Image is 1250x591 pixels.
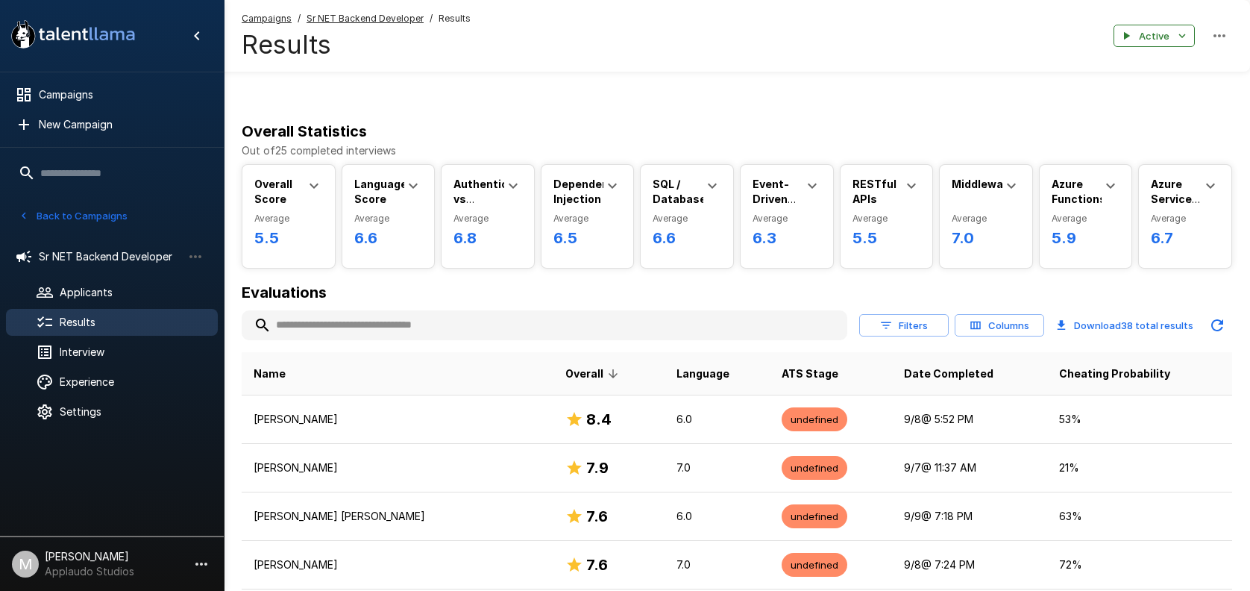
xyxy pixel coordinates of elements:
[354,226,423,250] h6: 6.6
[892,444,1047,492] td: 9/7 @ 11:37 AM
[565,365,623,383] span: Overall
[676,509,758,524] p: 6.0
[676,412,758,427] p: 6.0
[653,226,721,250] h6: 6.6
[1052,178,1106,205] b: Azure Functions
[586,407,612,431] h6: 8.4
[242,284,327,301] b: Evaluations
[753,178,823,220] b: Event-Driven Architecture
[242,143,1232,158] p: Out of 25 completed interviews
[852,226,921,250] h6: 5.5
[1151,226,1219,250] h6: 6.7
[254,460,541,475] p: [PERSON_NAME]
[254,211,323,226] span: Average
[782,558,847,572] span: undefined
[1059,557,1220,572] p: 72 %
[553,211,622,226] span: Average
[1151,211,1219,226] span: Average
[1052,211,1120,226] span: Average
[782,510,847,524] span: undefined
[1059,509,1220,524] p: 63 %
[653,211,721,226] span: Average
[1059,365,1170,383] span: Cheating Probability
[852,211,921,226] span: Average
[586,456,609,480] h6: 7.9
[753,211,821,226] span: Average
[676,365,729,383] span: Language
[753,226,821,250] h6: 6.3
[952,211,1020,226] span: Average
[1059,412,1220,427] p: 53 %
[254,365,286,383] span: Name
[676,557,758,572] p: 7.0
[782,365,838,383] span: ATS Stage
[952,178,1014,190] b: Middleware
[354,178,407,205] b: Language Score
[892,395,1047,444] td: 9/8 @ 5:52 PM
[254,412,541,427] p: [PERSON_NAME]
[1151,178,1200,220] b: Azure Service Bus
[852,178,896,205] b: RESTful APIs
[952,226,1020,250] h6: 7.0
[904,365,993,383] span: Date Completed
[1059,460,1220,475] p: 21 %
[553,226,622,250] h6: 6.5
[892,492,1047,541] td: 9/9 @ 7:18 PM
[254,226,323,250] h6: 5.5
[653,178,706,205] b: SQL / Database
[782,413,847,427] span: undefined
[586,504,608,528] h6: 7.6
[242,29,471,60] h4: Results
[859,314,949,337] button: Filters
[453,226,522,250] h6: 6.8
[782,461,847,475] span: undefined
[453,211,522,226] span: Average
[254,509,541,524] p: [PERSON_NAME] [PERSON_NAME]
[1052,226,1120,250] h6: 5.9
[254,178,292,205] b: Overall Score
[892,541,1047,590] td: 9/8 @ 7:24 PM
[254,557,541,572] p: [PERSON_NAME]
[453,178,536,220] b: Authentication vs Authorization
[354,211,423,226] span: Average
[955,314,1044,337] button: Columns
[586,553,608,577] h6: 7.6
[1114,25,1195,48] button: Active
[676,460,758,475] p: 7.0
[1202,310,1232,340] button: Updated Today - 3:00 PM
[553,178,621,205] b: Dependency Injection
[1050,310,1199,340] button: Download38 total results
[242,122,367,140] b: Overall Statistics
